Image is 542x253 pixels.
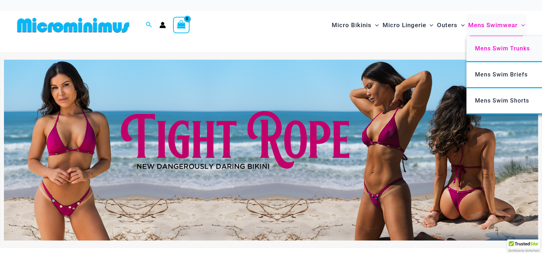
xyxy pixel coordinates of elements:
span: Menu Toggle [371,16,379,34]
a: Account icon link [159,22,166,28]
a: Search icon link [146,21,152,30]
span: Menu Toggle [426,16,433,34]
div: TrustedSite Certified [507,239,540,253]
a: Mens SwimwearMenu ToggleMenu Toggle [466,14,527,36]
span: Micro Lingerie [382,16,426,34]
span: Menu Toggle [457,16,465,34]
a: Micro LingerieMenu ToggleMenu Toggle [380,14,435,36]
img: MM SHOP LOGO FLAT [14,17,132,33]
span: Mens Swim Trunks [475,45,530,52]
a: View Shopping Cart, empty [173,17,190,33]
img: Tight Rope Pink Bikini [4,60,538,241]
a: OutersMenu ToggleMenu Toggle [435,14,466,36]
span: Mens Swim Shorts [475,97,529,104]
span: Outers [437,16,457,34]
span: Menu Toggle [518,16,525,34]
span: Mens Swim Briefs [475,71,528,78]
span: Micro Bikinis [332,16,371,34]
a: Micro BikinisMenu ToggleMenu Toggle [330,14,380,36]
nav: Site Navigation [329,13,528,37]
span: Mens Swimwear [468,16,518,34]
